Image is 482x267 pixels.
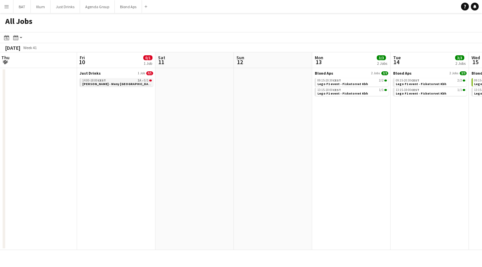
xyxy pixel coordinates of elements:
[396,88,465,95] a: 13:15-18:00CEST1/1Lego F1 event - Fisketorvet Kbh
[315,55,323,61] span: Mon
[82,79,152,82] div: •
[317,88,341,92] span: 13:15-18:00
[317,82,368,86] span: Lego F1 event - Fisketorvet Kbh
[377,61,387,66] div: 2 Jobs
[457,88,462,92] span: 1/1
[315,71,388,97] div: Blond Aps2 Jobs3/309:15-20:30CEST2/2Lego F1 event - Fisketorvet Kbh13:15-18:00CEST1/1Lego F1 even...
[396,91,446,96] span: Lego F1 event - Fisketorvet Kbh
[236,55,244,61] span: Sun
[235,58,244,66] span: 12
[144,79,149,82] span: 0/1
[455,55,464,60] span: 3/3
[411,88,419,92] span: CEST
[396,79,419,82] span: 09:15-20:30
[317,78,387,86] a: 09:15-20:30CEST2/2Lego F1 event - Fisketorvet Kbh
[381,71,388,75] span: 3/3
[80,71,101,76] span: Just Drinks
[396,78,465,86] a: 09:15-20:30CEST2/2Lego F1 event - Fisketorvet Kbh
[396,82,446,86] span: Lego F1 event - Fisketorvet Kbh
[143,55,152,60] span: 0/1
[138,71,145,75] span: 1 Job
[149,80,152,81] span: 0/1
[393,71,467,76] a: Blond Aps2 Jobs3/3
[396,88,419,92] span: 13:15-18:00
[317,88,387,95] a: 13:15-18:00CEST1/1Lego F1 event - Fisketorvet Kbh
[379,79,384,82] span: 2/2
[98,78,106,82] span: CEST
[317,91,368,96] span: Lego F1 event - Fisketorvet Kbh
[472,55,480,61] span: Wed
[157,58,165,66] span: 11
[82,78,152,86] a: 14:00-18:00CEST1A•0/1[PERSON_NAME] - Meny [GEOGRAPHIC_DATA]
[460,71,467,75] span: 3/3
[315,71,388,76] a: Blond Aps2 Jobs3/3
[471,58,480,66] span: 15
[393,71,467,97] div: Blond Aps2 Jobs3/309:15-20:30CEST2/2Lego F1 event - Fisketorvet Kbh13:15-18:00CEST1/1Lego F1 even...
[82,82,153,86] span: Illy Sampling - Meny Århus
[411,78,419,82] span: CEST
[22,45,38,50] span: Week 41
[50,0,80,13] button: Just Drinks
[138,79,141,82] span: 1A
[333,88,341,92] span: CEST
[379,88,384,92] span: 1/1
[393,55,401,61] span: Tue
[315,71,333,76] span: Blond Aps
[457,79,462,82] span: 2/2
[13,0,31,13] button: BAT
[455,61,466,66] div: 2 Jobs
[392,58,401,66] span: 14
[384,89,387,91] span: 1/1
[333,78,341,82] span: CEST
[463,80,465,81] span: 2/2
[463,89,465,91] span: 1/1
[31,0,50,13] button: Illum
[80,0,115,13] button: Agenda Group
[393,71,412,76] span: Blond Aps
[144,61,152,66] div: 1 Job
[5,44,20,51] div: [DATE]
[146,71,153,75] span: 0/1
[371,71,380,75] span: 2 Jobs
[317,79,341,82] span: 09:15-20:30
[158,55,165,61] span: Sat
[450,71,458,75] span: 2 Jobs
[82,79,106,82] span: 14:00-18:00
[0,58,10,66] span: 9
[79,58,85,66] span: 10
[115,0,142,13] button: Blond Aps
[377,55,386,60] span: 3/3
[1,55,10,61] span: Thu
[384,80,387,81] span: 2/2
[80,71,153,88] div: Just Drinks1 Job0/114:00-18:00CEST1A•0/1[PERSON_NAME] - Meny [GEOGRAPHIC_DATA]
[314,58,323,66] span: 13
[80,71,153,76] a: Just Drinks1 Job0/1
[80,55,85,61] span: Fri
